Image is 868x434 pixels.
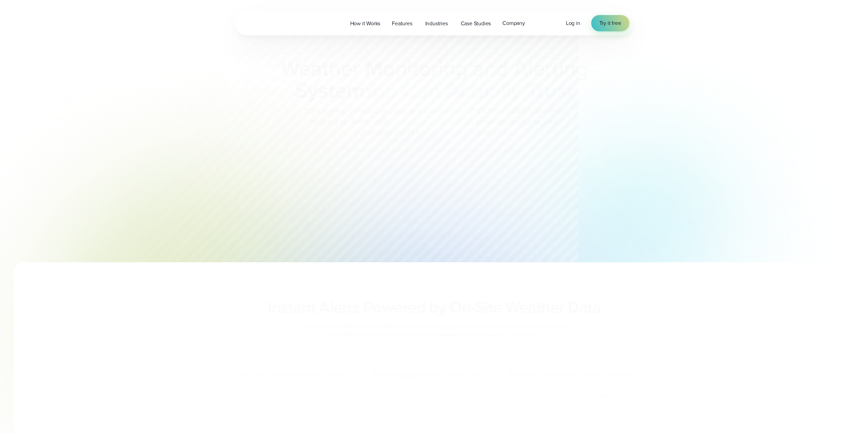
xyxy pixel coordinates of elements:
[591,15,629,31] a: Try it free
[392,19,412,28] span: Features
[425,19,448,28] span: Industries
[502,19,525,27] span: Company
[350,19,381,28] span: How it Works
[455,16,497,30] a: Case Studies
[344,16,386,30] a: How it Works
[461,19,491,28] span: Case Studies
[566,19,580,27] a: Log in
[599,19,621,27] span: Try it free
